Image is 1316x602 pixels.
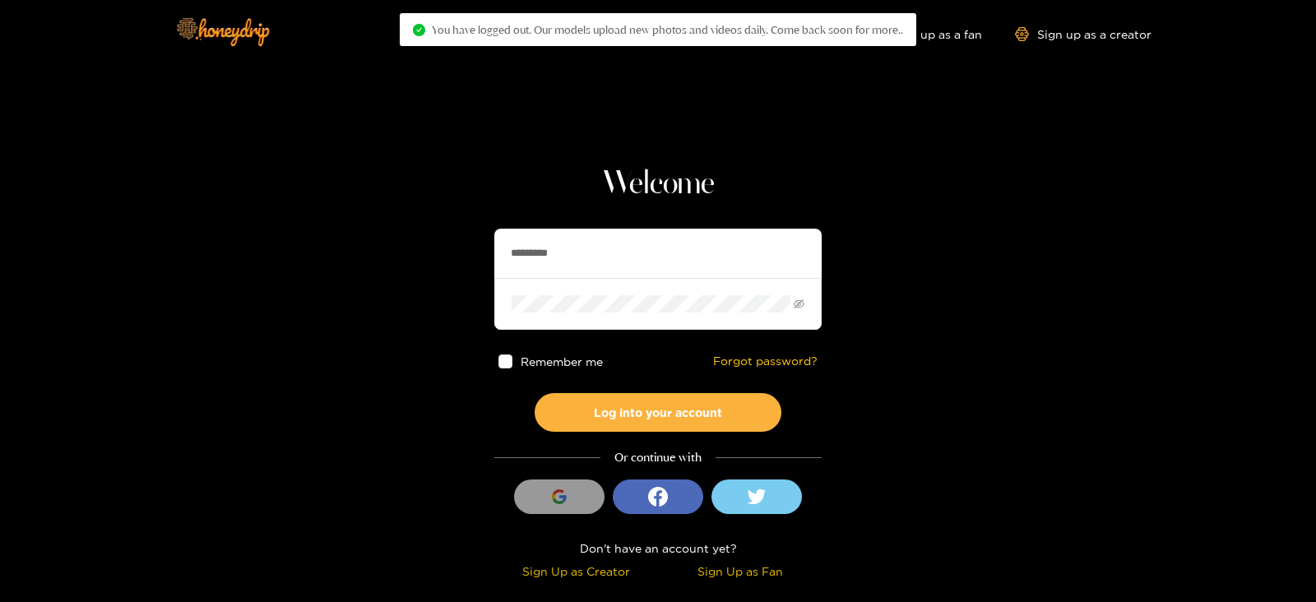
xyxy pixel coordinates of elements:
[1015,27,1151,41] a: Sign up as a creator
[494,448,822,467] div: Or continue with
[494,539,822,558] div: Don't have an account yet?
[662,562,818,581] div: Sign Up as Fan
[432,23,903,36] span: You have logged out. Our models upload new photos and videos daily. Come back soon for more..
[713,354,818,368] a: Forgot password?
[794,299,804,309] span: eye-invisible
[535,393,781,432] button: Log into your account
[869,27,982,41] a: Sign up as a fan
[521,355,603,368] span: Remember me
[498,562,654,581] div: Sign Up as Creator
[413,24,425,36] span: check-circle
[494,164,822,204] h1: Welcome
